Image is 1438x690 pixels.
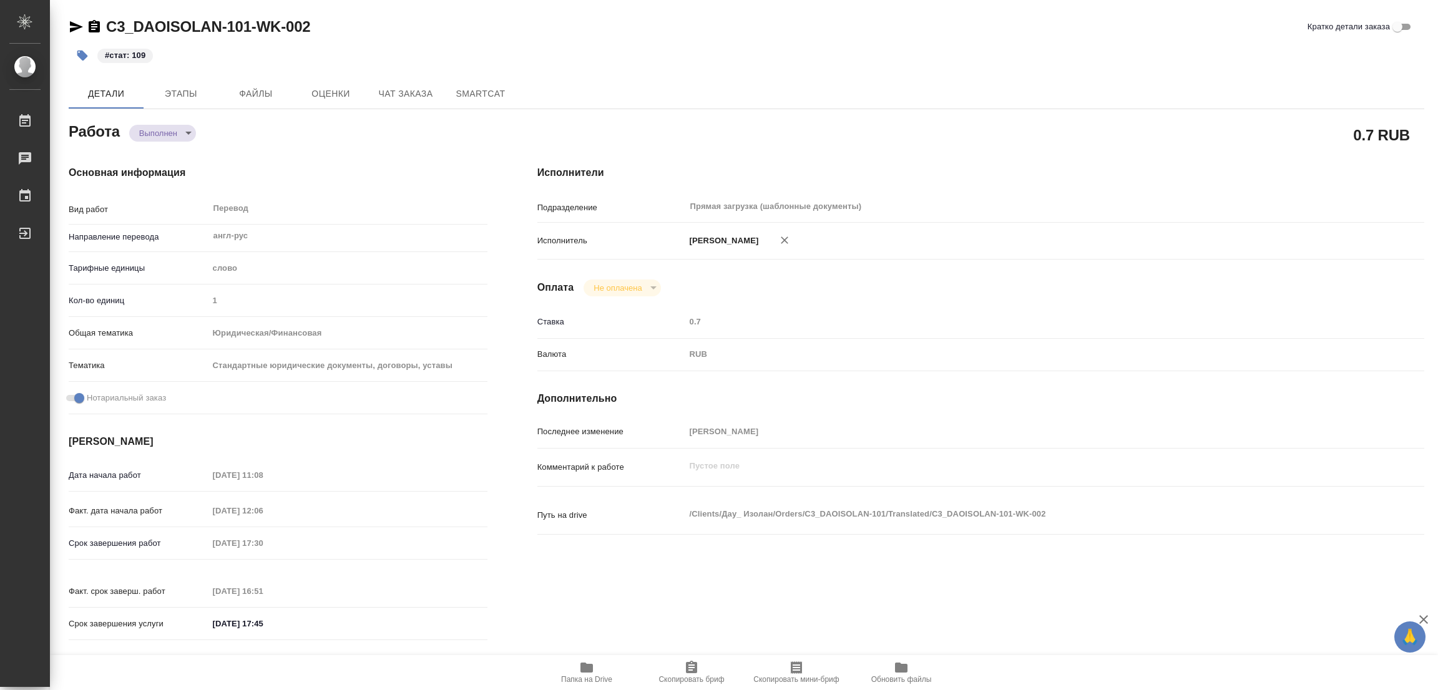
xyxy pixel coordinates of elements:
p: Путь на drive [537,509,685,522]
span: Папка на Drive [561,675,612,684]
span: Оценки [301,86,361,102]
p: Тематика [69,359,208,372]
button: Не оплачена [590,283,645,293]
button: Скопировать мини-бриф [744,655,849,690]
input: Пустое поле [208,502,318,520]
div: Выполнен [584,279,660,296]
input: Пустое поле [208,466,318,484]
h4: Дополнительно [537,391,1424,406]
button: Скопировать бриф [639,655,744,690]
span: стат: 109 [96,49,154,60]
p: Подразделение [537,202,685,214]
h4: Оплата [537,280,574,295]
span: Файлы [226,86,286,102]
p: [PERSON_NAME] [685,235,759,247]
h4: Основная информация [69,165,487,180]
span: Обновить файлы [871,675,932,684]
p: Кол-во единиц [69,294,208,307]
p: Направление перевода [69,231,208,243]
input: Пустое поле [208,291,487,309]
span: Скопировать мини-бриф [753,675,839,684]
input: Пустое поле [685,313,1351,331]
button: 🙏 [1394,621,1426,653]
h4: [PERSON_NAME] [69,434,487,449]
button: Скопировать ссылку [87,19,102,34]
p: Вид работ [69,203,208,216]
span: Нотариальный заказ [87,392,166,404]
p: Факт. дата начала работ [69,505,208,517]
span: Этапы [151,86,211,102]
p: #стат: 109 [105,49,145,62]
p: Тарифные единицы [69,262,208,275]
h2: Работа [69,119,120,142]
p: Исполнитель [537,235,685,247]
input: Пустое поле [685,422,1351,440]
p: Срок завершения работ [69,537,208,550]
div: RUB [685,344,1351,365]
input: ✎ Введи что-нибудь [208,615,318,633]
h4: Исполнители [537,165,1424,180]
div: слово [208,258,487,279]
p: Факт. срок заверш. работ [69,585,208,598]
button: Добавить тэг [69,42,96,69]
textarea: /Clients/Дау_ Изолан/Orders/C3_DAOISOLAN-101/Translated/C3_DAOISOLAN-101-WK-002 [685,503,1351,525]
div: Юридическая/Финансовая [208,323,487,344]
div: Выполнен [129,125,196,142]
span: Кратко детали заказа [1308,21,1390,33]
p: Последнее изменение [537,425,685,438]
button: Скопировать ссылку для ЯМессенджера [69,19,84,34]
span: Чат заказа [376,86,436,102]
p: Валюта [537,348,685,361]
button: Обновить файлы [849,655,954,690]
input: Пустое поле [208,582,318,600]
h2: 0.7 RUB [1353,124,1410,145]
p: Комментарий к работе [537,461,685,474]
button: Выполнен [135,128,181,138]
p: Срок завершения услуги [69,618,208,630]
p: Дата начала работ [69,469,208,482]
button: Удалить исполнителя [771,226,798,254]
input: Пустое поле [208,534,318,552]
div: Стандартные юридические документы, договоры, уставы [208,355,487,376]
p: Ставка [537,316,685,328]
p: Общая тематика [69,327,208,339]
span: SmartCat [451,86,511,102]
button: Папка на Drive [534,655,639,690]
a: C3_DAOISOLAN-101-WK-002 [106,18,310,35]
span: Детали [76,86,136,102]
span: Скопировать бриф [658,675,724,684]
span: 🙏 [1399,624,1421,650]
